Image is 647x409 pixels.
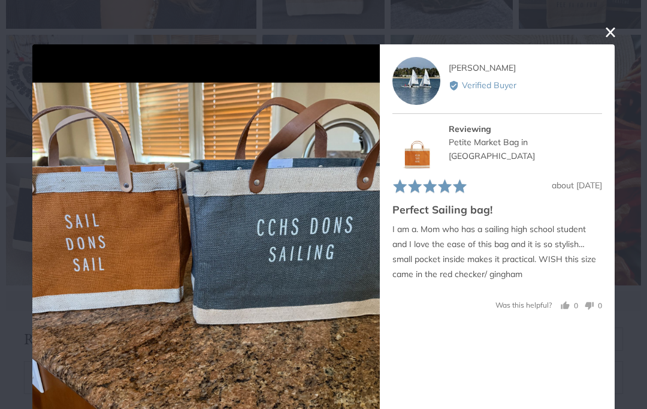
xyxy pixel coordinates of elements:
div: Reviewing [449,122,602,136]
span: about [DATE] [552,180,602,191]
button: Yes [561,300,578,311]
button: No [580,300,602,311]
img: Petite Market Bag in Cognac [392,122,440,170]
span: Was this helpful? [495,300,552,309]
div: Verified Buyer [449,79,602,92]
div: Petite Market Bag in [GEOGRAPHIC_DATA] [449,136,602,163]
button: close this modal window [603,25,618,40]
p: I am a. Mom who has a sailing high school student and I love the ease of this bag and it is so st... [392,222,602,282]
span: [PERSON_NAME] [449,62,516,73]
h2: Perfect Sailing bag! [392,202,602,217]
div: T [392,57,440,105]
